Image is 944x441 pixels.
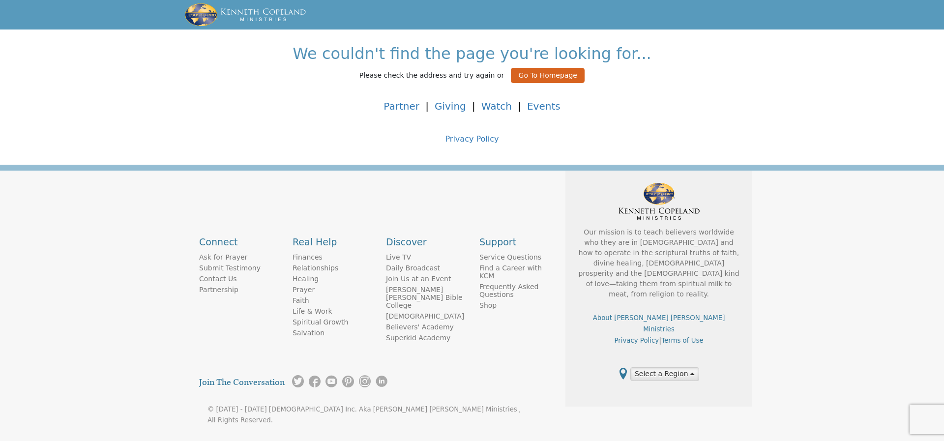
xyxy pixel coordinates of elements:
[293,263,371,273] a: Relationships
[206,405,268,416] p: © [DATE] - [DATE]
[386,236,465,248] h2: Discover
[593,314,725,333] a: About [PERSON_NAME] [PERSON_NAME] Ministries
[199,263,278,273] a: Submit Testimony
[184,3,306,26] img: brand
[293,306,371,317] a: Life & Work
[293,284,371,295] a: Prayer
[206,415,274,425] p: All rights reserved.
[479,252,558,263] a: Service Questions
[386,332,465,343] a: Superkid Academy
[479,300,558,311] a: Shop
[293,236,371,248] h2: Real Help
[386,311,465,322] a: [DEMOGRAPHIC_DATA]
[199,377,285,388] h2: Join The Conversation
[469,100,479,112] span: |
[199,252,278,263] a: Ask for Prayer
[372,405,518,416] p: [PERSON_NAME] [PERSON_NAME] Ministries
[614,337,659,344] a: Privacy Policy
[479,263,558,281] a: Find a Career with KCM
[386,252,465,263] a: Live TV
[630,367,699,381] button: Select a Region
[293,44,651,63] h1: We couldn't find the page you're looking for...
[386,273,465,284] a: Join Us at an Event
[578,312,740,346] div: |
[358,405,372,416] p: aka
[293,327,371,338] a: Salvation
[422,100,432,112] span: |
[293,252,371,263] a: Finances
[293,295,371,306] a: Faith
[479,236,558,248] h2: Support
[619,183,700,220] img: KCMCenterlineWebUse4ColorBlackText.png
[445,133,499,145] a: Privacy Policy
[578,227,740,299] p: Our mission is to teach believers worldwide who they are in [DEMOGRAPHIC_DATA] and how to operate...
[511,68,585,83] button: Go To Homepage
[386,284,465,311] a: [PERSON_NAME] [PERSON_NAME] Bible College
[268,405,358,416] p: [DEMOGRAPHIC_DATA] Inc.
[661,337,703,344] a: Terms of Use
[293,317,371,327] a: Spiritual Growth
[514,100,525,112] span: |
[386,263,465,273] a: Daily Broadcast
[199,284,278,295] a: Partnership
[479,281,558,300] a: Frequently Asked Questions
[199,236,278,248] h2: Connect
[527,100,560,112] a: Events
[481,100,512,112] a: Watch
[435,100,466,112] a: Giving
[199,273,278,284] a: Contact Us
[356,67,508,84] p: Please check the address and try again or
[383,100,419,112] a: Partner
[386,322,465,332] a: Believers' Academy
[293,273,371,284] a: Healing
[199,390,543,438] div: .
